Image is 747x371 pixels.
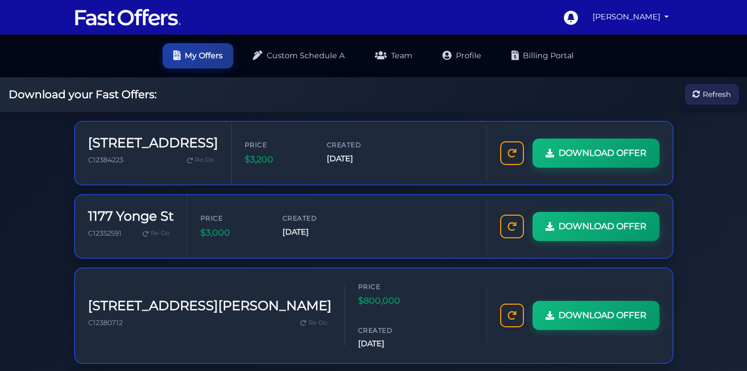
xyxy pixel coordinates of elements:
span: Re-Do [195,155,214,165]
h3: 1177 Yonge St [88,209,174,224]
h2: Download your Fast Offers: [9,88,157,101]
a: My Offers [163,43,233,68]
span: Price [358,281,423,292]
span: DOWNLOAD OFFER [558,219,647,233]
span: C12352591 [88,229,122,237]
span: Re-Do [308,318,327,328]
a: Billing Portal [501,43,584,68]
span: DOWNLOAD OFFER [558,146,647,160]
span: [DATE] [358,338,423,350]
span: C12380712 [88,319,123,327]
a: Re-Do [138,226,174,241]
span: Created [282,213,347,223]
span: Refresh [703,88,731,100]
a: DOWNLOAD OFFER [533,212,659,241]
span: Re-Do [151,229,170,238]
h3: [STREET_ADDRESS] [88,135,218,151]
span: Created [327,140,392,150]
span: [DATE] [282,226,347,238]
a: Team [364,43,423,68]
span: DOWNLOAD OFFER [558,308,647,322]
a: [PERSON_NAME] [588,6,674,28]
span: C12384223 [88,156,123,164]
a: Re-Do [296,316,332,330]
a: DOWNLOAD OFFER [533,301,659,330]
span: Created [358,325,423,335]
h3: [STREET_ADDRESS][PERSON_NAME] [88,298,332,314]
span: Price [245,140,309,150]
a: Profile [432,43,492,68]
span: $800,000 [358,294,423,308]
span: [DATE] [327,153,392,165]
button: Refresh [685,85,738,105]
span: Price [200,213,265,223]
a: Re-Do [183,153,218,167]
a: DOWNLOAD OFFER [533,139,659,168]
a: Custom Schedule A [242,43,355,68]
span: $3,000 [200,226,265,240]
span: $3,200 [245,153,309,167]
